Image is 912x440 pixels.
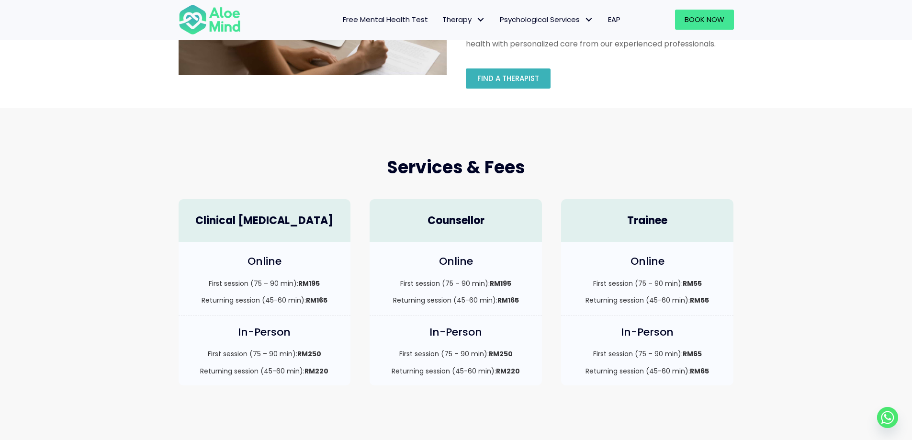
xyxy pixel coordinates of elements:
[497,295,519,305] strong: RM165
[379,295,532,305] p: Returning session (45-60 min):
[490,279,511,288] strong: RM195
[343,14,428,24] span: Free Mental Health Test
[571,295,724,305] p: Returning session (45-60 min):
[379,279,532,288] p: First session (75 – 90 min):
[685,14,724,24] span: Book Now
[297,349,321,359] strong: RM250
[435,10,493,30] a: TherapyTherapy: submenu
[477,73,539,83] span: Find a therapist
[571,325,724,340] h4: In-Person
[877,407,898,428] a: Whatsapp
[253,10,628,30] nav: Menu
[683,349,702,359] strong: RM65
[336,10,435,30] a: Free Mental Health Test
[690,295,709,305] strong: RM55
[298,279,320,288] strong: RM195
[474,13,488,27] span: Therapy: submenu
[188,349,341,359] p: First session (75 – 90 min):
[379,366,532,376] p: Returning session (45-60 min):
[188,295,341,305] p: Returning session (45-60 min):
[188,325,341,340] h4: In-Person
[571,254,724,269] h4: Online
[179,4,241,35] img: Aloe mind Logo
[683,279,702,288] strong: RM55
[608,14,620,24] span: EAP
[571,279,724,288] p: First session (75 – 90 min):
[379,214,532,228] h4: Counsellor
[489,349,513,359] strong: RM250
[188,366,341,376] p: Returning session (45-60 min):
[188,279,341,288] p: First session (75 – 90 min):
[306,295,327,305] strong: RM165
[675,10,734,30] a: Book Now
[571,366,724,376] p: Returning session (45-60 min):
[500,14,594,24] span: Psychological Services
[379,349,532,359] p: First session (75 – 90 min):
[304,366,328,376] strong: RM220
[442,14,485,24] span: Therapy
[379,254,532,269] h4: Online
[387,155,525,180] span: Services & Fees
[496,366,520,376] strong: RM220
[188,254,341,269] h4: Online
[379,325,532,340] h4: In-Person
[690,366,709,376] strong: RM65
[571,214,724,228] h4: Trainee
[493,10,601,30] a: Psychological ServicesPsychological Services: submenu
[582,13,596,27] span: Psychological Services: submenu
[188,214,341,228] h4: Clinical [MEDICAL_DATA]
[466,68,551,89] a: Find a therapist
[571,349,724,359] p: First session (75 – 90 min):
[601,10,628,30] a: EAP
